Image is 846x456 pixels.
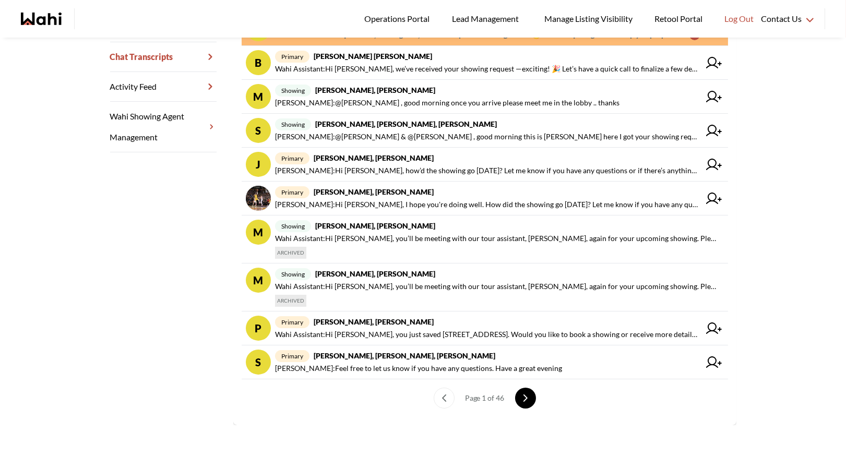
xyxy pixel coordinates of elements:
span: [PERSON_NAME] : @[PERSON_NAME] , good morning once you arrive please meet me in the lobby .. thanks [275,97,619,109]
span: showing [275,220,311,232]
a: Pprimary[PERSON_NAME], [PERSON_NAME]Wahi Assistant:Hi [PERSON_NAME], you just saved [STREET_ADDRE... [242,311,728,345]
span: Lead Management [452,12,522,26]
div: M [246,220,271,245]
div: M [246,84,271,109]
span: [PERSON_NAME] : @[PERSON_NAME] & @[PERSON_NAME] , good morning this is [PERSON_NAME] here I got y... [275,130,700,143]
a: bprimary[PERSON_NAME] [PERSON_NAME]Wahi Assistant:Hi [PERSON_NAME], we’ve received your showing r... [242,46,728,80]
span: primary [275,350,309,362]
span: primary [275,186,309,198]
a: primary[PERSON_NAME], [PERSON_NAME][PERSON_NAME]:Hi [PERSON_NAME], I hope you're doing well. How ... [242,182,728,215]
span: Operations Portal [364,12,433,26]
nav: conversations pagination [242,379,728,417]
a: Activity Feed [110,72,217,102]
div: S [246,118,271,143]
span: Wahi Assistant : Hi [PERSON_NAME], you’ll be meeting with our tour assistant, [PERSON_NAME], agai... [275,232,720,245]
span: Retool Portal [654,12,706,26]
a: Jprimary[PERSON_NAME], [PERSON_NAME][PERSON_NAME]:Hi [PERSON_NAME], how’d the showing go [DATE]? ... [242,148,728,182]
span: [PERSON_NAME] : Hi [PERSON_NAME], how’d the showing go [DATE]? Let me know if you have any questi... [275,164,700,177]
strong: [PERSON_NAME], [PERSON_NAME] [314,317,434,326]
div: Page 1 of 46 [461,388,509,409]
span: showing [275,118,311,130]
span: primary [275,152,309,164]
span: [PERSON_NAME] : Hi [PERSON_NAME], I hope you're doing well. How did the showing go [DATE]? Let me... [275,198,700,211]
span: showing [275,85,311,97]
span: primary [275,316,309,328]
a: Wahi homepage [21,13,62,25]
div: M [246,268,271,293]
a: Mshowing[PERSON_NAME], [PERSON_NAME][PERSON_NAME]:@[PERSON_NAME] , good morning once you arrive p... [242,80,728,114]
a: Mshowing[PERSON_NAME], [PERSON_NAME]Wahi Assistant:Hi [PERSON_NAME], you’ll be meeting with our t... [242,263,728,311]
strong: [PERSON_NAME], [PERSON_NAME], [PERSON_NAME] [315,119,497,128]
img: chat avatar [246,186,271,211]
a: Chat Transcripts [110,42,217,72]
a: Mshowing[PERSON_NAME], [PERSON_NAME]Wahi Assistant:Hi [PERSON_NAME], you’ll be meeting with our t... [242,215,728,263]
strong: [PERSON_NAME], [PERSON_NAME] [315,86,435,94]
a: Sshowing[PERSON_NAME], [PERSON_NAME], [PERSON_NAME][PERSON_NAME]:@[PERSON_NAME] & @[PERSON_NAME] ... [242,114,728,148]
a: Wahi Showing Agent Management [110,102,217,152]
strong: [PERSON_NAME], [PERSON_NAME] [314,153,434,162]
span: Wahi Assistant : Hi [PERSON_NAME], we’ve received your showing request —exciting! 🎉 Let’s have a ... [275,63,700,75]
button: previous page [434,388,455,409]
span: Wahi Assistant : Hi [PERSON_NAME], you just saved [STREET_ADDRESS]. Would you like to book a show... [275,328,700,341]
div: S [246,350,271,375]
strong: [PERSON_NAME], [PERSON_NAME] [315,221,435,230]
span: Manage Listing Visibility [541,12,636,26]
a: Sprimary[PERSON_NAME], [PERSON_NAME], [PERSON_NAME][PERSON_NAME]:Feel free to let us know if you ... [242,345,728,379]
span: Log Out [724,12,754,26]
strong: [PERSON_NAME], [PERSON_NAME] [315,269,435,278]
div: P [246,316,271,341]
div: b [246,50,271,75]
strong: [PERSON_NAME], [PERSON_NAME] [314,187,434,196]
strong: [PERSON_NAME], [PERSON_NAME], [PERSON_NAME] [314,351,495,360]
strong: [PERSON_NAME] [PERSON_NAME] [314,52,432,61]
button: next page [515,388,536,409]
div: J [246,152,271,177]
span: ARCHIVED [275,247,306,259]
span: showing [275,268,311,280]
span: ARCHIVED [275,295,306,307]
span: [PERSON_NAME] : Feel free to let us know if you have any questions. Have a great evening [275,362,562,375]
span: Wahi Assistant : Hi [PERSON_NAME], you’ll be meeting with our tour assistant, [PERSON_NAME], agai... [275,280,720,293]
span: primary [275,51,309,63]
